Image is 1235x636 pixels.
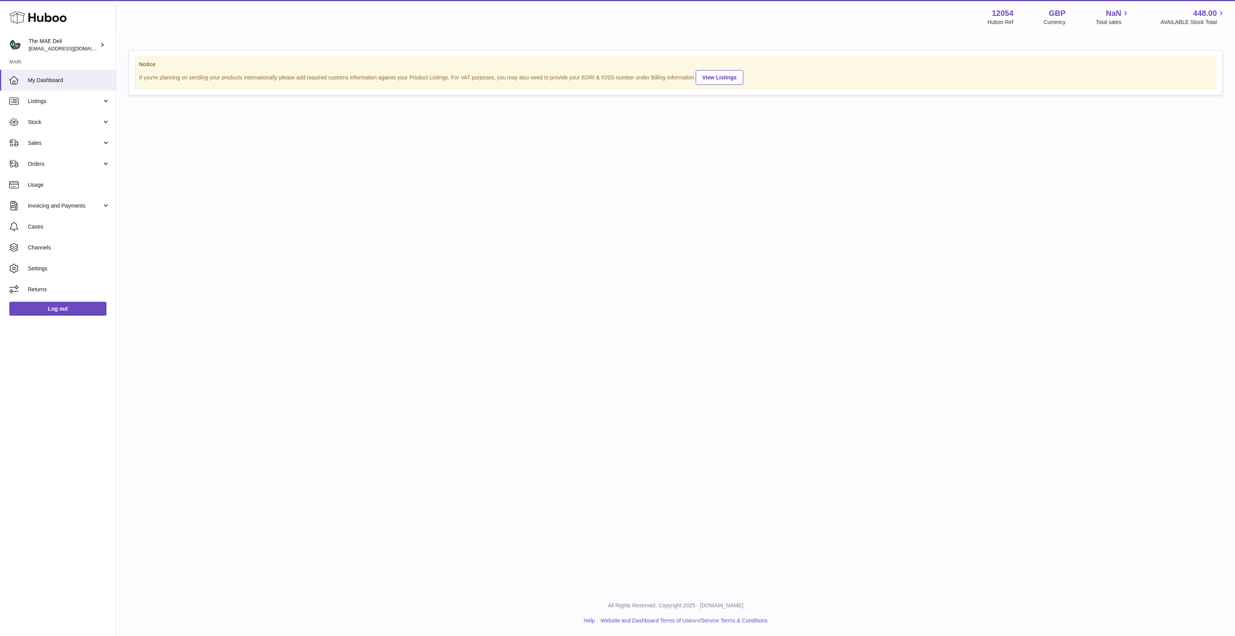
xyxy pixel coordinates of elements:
div: Huboo Ref [988,19,1014,26]
span: Orders [28,160,102,168]
p: All Rights Reserved. Copyright 2025 - [DOMAIN_NAME] [122,602,1229,609]
li: and [598,617,767,624]
span: Cases [28,223,110,230]
a: View Listings [696,70,743,85]
div: The MAE Deli [29,38,98,52]
strong: GBP [1049,8,1065,19]
span: Invoicing and Payments [28,202,102,210]
span: Channels [28,244,110,251]
span: 448.00 [1193,8,1217,19]
strong: Notice [139,61,1212,68]
a: Log out [9,302,106,316]
a: 448.00 AVAILABLE Stock Total [1160,8,1226,26]
span: Listings [28,98,102,105]
a: Help [584,617,595,624]
span: Stock [28,119,102,126]
a: NaN Total sales [1096,8,1130,26]
span: Settings [28,265,110,272]
span: [EMAIL_ADDRESS][DOMAIN_NAME] [29,45,114,52]
img: internalAdmin-12054@internal.huboo.com [9,39,21,51]
div: Currency [1044,19,1066,26]
a: Service Terms & Conditions [701,617,768,624]
span: My Dashboard [28,77,110,84]
span: AVAILABLE Stock Total [1160,19,1226,26]
span: Sales [28,139,102,147]
a: Website and Dashboard Terms of Use [600,617,692,624]
strong: 12054 [992,8,1014,19]
span: Usage [28,181,110,189]
span: Total sales [1096,19,1130,26]
span: NaN [1106,8,1121,19]
div: If you're planning on sending your products internationally please add required customs informati... [139,69,1212,85]
span: Returns [28,286,110,293]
